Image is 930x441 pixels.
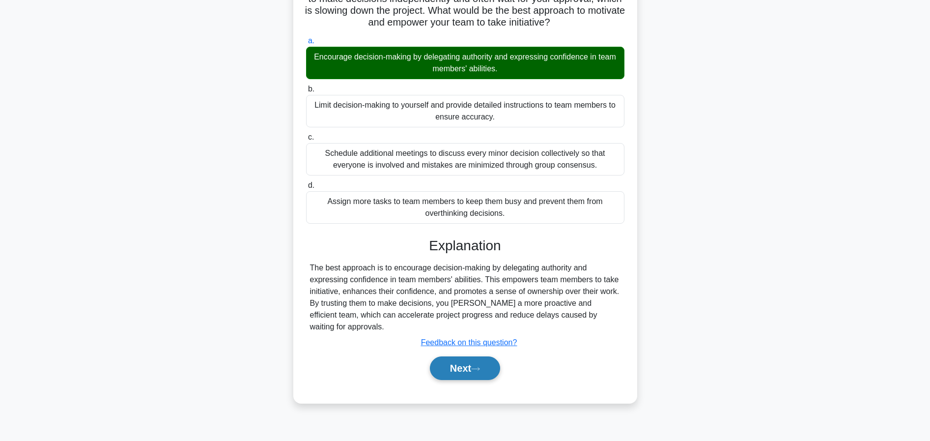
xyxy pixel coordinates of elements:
[312,237,619,254] h3: Explanation
[430,356,500,380] button: Next
[306,143,624,176] div: Schedule additional meetings to discuss every minor decision collectively so that everyone is inv...
[310,262,620,333] div: The best approach is to encourage decision-making by delegating authority and expressing confiden...
[306,191,624,224] div: Assign more tasks to team members to keep them busy and prevent them from overthinking decisions.
[306,47,624,79] div: Encourage decision-making by delegating authority and expressing confidence in team members' abil...
[306,95,624,127] div: Limit decision-making to yourself and provide detailed instructions to team members to ensure acc...
[308,36,314,45] span: a.
[308,133,314,141] span: c.
[308,181,314,189] span: d.
[308,85,314,93] span: b.
[421,338,517,347] a: Feedback on this question?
